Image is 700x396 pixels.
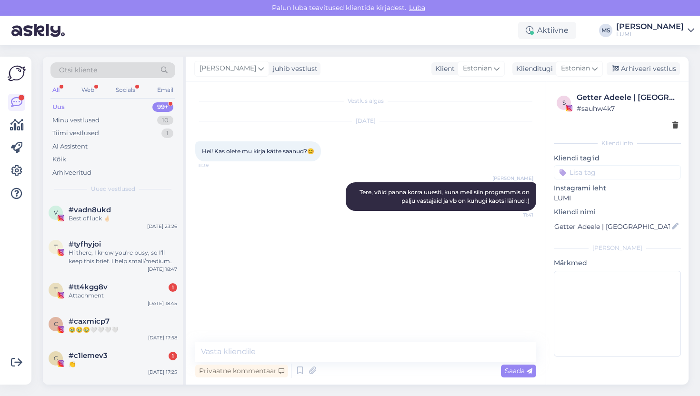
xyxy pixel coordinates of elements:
div: 👏 [69,360,177,368]
span: 11:39 [198,162,234,169]
div: LUMI [616,30,684,38]
span: [PERSON_NAME] [492,175,533,182]
input: Lisa tag [554,165,681,179]
a: [PERSON_NAME]LUMI [616,23,694,38]
span: #tt4kgg8v [69,283,108,291]
span: Tere, võid panna korra uuesti, kuna meil siin programmis on palju vastajaid ja vb on kuhugi kaots... [360,188,531,204]
p: Kliendi tag'id [554,153,681,163]
div: 1 [169,283,177,292]
div: [DATE] 17:58 [148,334,177,341]
div: [DATE] [195,117,536,125]
span: s [562,99,566,106]
div: 99+ [152,102,173,112]
span: v [54,209,58,216]
span: 11:41 [498,211,533,218]
div: Kliendi info [554,139,681,148]
span: Otsi kliente [59,65,97,75]
div: MS [599,24,612,37]
div: Arhiveeri vestlus [607,62,680,75]
div: Arhiveeritud [52,168,91,178]
p: Märkmed [554,258,681,268]
p: Instagrami leht [554,183,681,193]
div: # sauhw4k7 [577,103,678,114]
div: [DATE] 17:25 [148,368,177,376]
span: Uued vestlused [91,185,135,193]
span: Estonian [463,63,492,74]
div: Aktiivne [518,22,576,39]
div: Klient [431,64,455,74]
div: [PERSON_NAME] [616,23,684,30]
p: Kliendi nimi [554,207,681,217]
span: Estonian [561,63,590,74]
div: juhib vestlust [269,64,318,74]
div: Privaatne kommentaar [195,365,288,377]
span: t [54,286,58,293]
div: 1 [161,129,173,138]
div: Socials [114,84,137,96]
span: c [54,320,58,327]
div: Minu vestlused [52,116,100,125]
div: Getter Adeele | [GEOGRAPHIC_DATA] [577,92,678,103]
p: LUMI [554,193,681,203]
span: Saada [505,366,532,375]
div: 🥹🥹🥹🤍🤍🤍🤍 [69,326,177,334]
div: Tiimi vestlused [52,129,99,138]
div: All [50,84,61,96]
div: AI Assistent [52,142,88,151]
div: Kõik [52,155,66,164]
input: Lisa nimi [554,221,670,232]
div: [DATE] 23:26 [147,223,177,230]
span: #tyfhyjoi [69,240,101,248]
div: [DATE] 18:45 [148,300,177,307]
img: Askly Logo [8,64,26,82]
span: #caxmicp7 [69,317,110,326]
span: Luba [406,3,428,12]
div: Klienditugi [512,64,553,74]
div: Attachment [69,291,177,300]
div: Vestlus algas [195,97,536,105]
span: #c1lemev3 [69,351,108,360]
span: c [54,355,58,362]
div: Email [155,84,175,96]
div: 1 [169,352,177,360]
div: 10 [157,116,173,125]
div: Web [80,84,96,96]
div: [DATE] 18:47 [148,266,177,273]
div: Hi there, I know you're busy, so I'll keep this brief. I help small/medium businesses get more cu... [69,248,177,266]
div: [PERSON_NAME] [554,244,681,252]
span: [PERSON_NAME] [200,63,256,74]
div: Uus [52,102,65,112]
span: Hei! Kas olete mu kirja kätte saanud?😊 [202,148,314,155]
span: t [54,243,58,250]
span: #vadn8ukd [69,206,111,214]
div: Best of luck 🤞🏻 [69,214,177,223]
